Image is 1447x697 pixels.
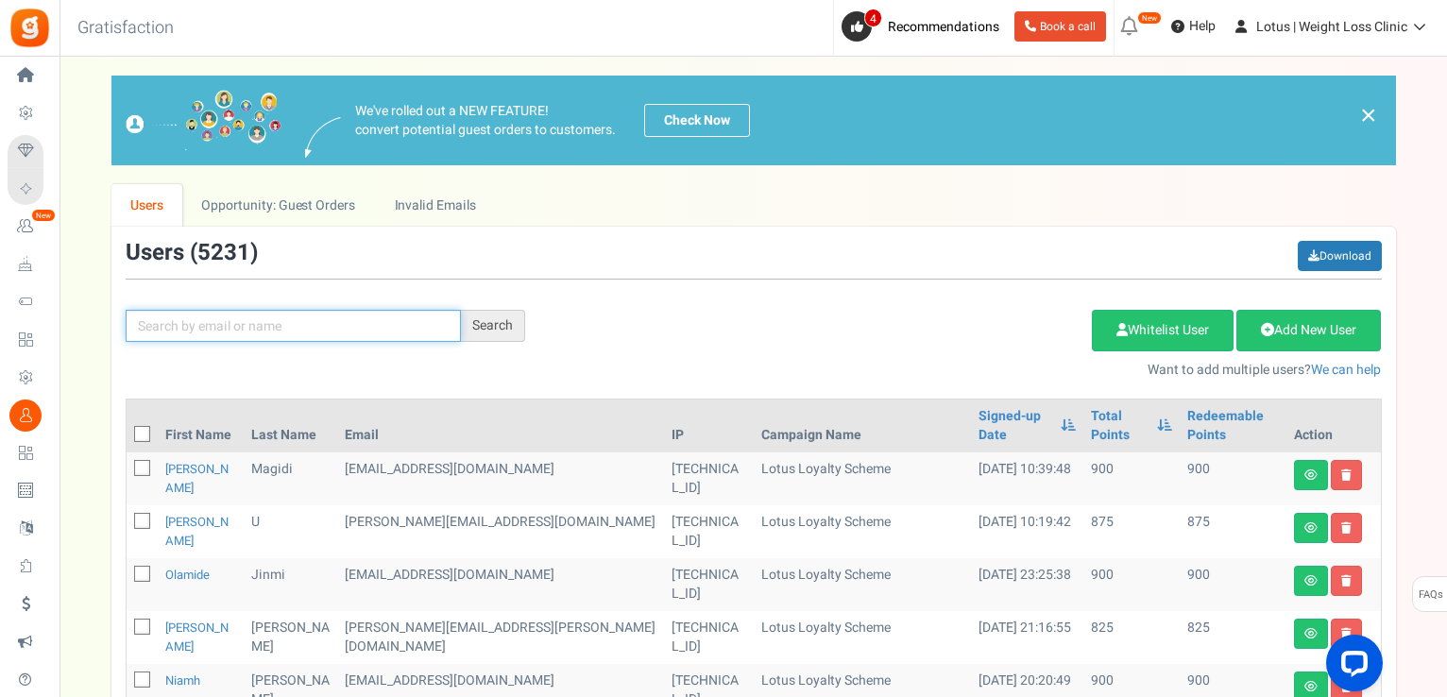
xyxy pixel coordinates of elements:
i: View details [1304,681,1318,692]
td: [TECHNICAL_ID] [664,452,754,505]
em: New [1137,11,1162,25]
span: 4 [864,8,882,27]
span: Lotus | Weight Loss Clinic [1256,17,1407,37]
a: Redeemable Points [1187,407,1279,445]
a: Check Now [644,104,750,137]
a: Olamide [165,566,210,584]
td: 825 [1180,611,1286,664]
td: 875 [1180,505,1286,558]
td: 875 [1083,505,1180,558]
td: 825 [1083,611,1180,664]
p: Want to add multiple users? [553,361,1382,380]
a: Whitelist User [1092,310,1234,351]
a: New [8,211,51,243]
i: View details [1304,628,1318,639]
td: customer [337,558,664,611]
span: Help [1184,17,1216,36]
a: Opportunity: Guest Orders [182,184,374,227]
a: × [1360,104,1377,127]
th: Campaign Name [754,399,971,452]
td: [DATE] 10:39:48 [971,452,1082,505]
h3: Gratisfaction [57,9,195,47]
i: Delete user [1341,522,1352,534]
a: Book a call [1014,11,1106,42]
th: IP [664,399,754,452]
td: [PERSON_NAME] [244,611,337,664]
p: We've rolled out a NEW FEATURE! convert potential guest orders to customers. [355,102,616,140]
a: [PERSON_NAME] [165,513,229,550]
a: Add New User [1236,310,1381,351]
a: Niamh [165,671,200,689]
th: First Name [158,399,245,452]
a: Help [1164,11,1223,42]
img: Gratisfaction [9,7,51,49]
td: [TECHNICAL_ID] [664,611,754,664]
img: images [305,117,341,158]
a: [PERSON_NAME] [165,460,229,497]
th: Last Name [244,399,337,452]
th: Action [1286,399,1381,452]
img: images [126,90,281,151]
td: Lotus Loyalty Scheme [754,505,971,558]
td: customer [337,505,664,558]
a: Download [1298,241,1382,271]
i: Delete user [1341,469,1352,481]
td: customer [337,452,664,505]
td: [TECHNICAL_ID] [664,505,754,558]
h3: Users ( ) [126,241,258,265]
input: Search by email or name [126,310,461,342]
td: [TECHNICAL_ID] [664,558,754,611]
td: Lotus Loyalty Scheme [754,611,971,664]
td: Jinmi [244,558,337,611]
i: View details [1304,522,1318,534]
i: View details [1304,575,1318,586]
a: Total Points [1091,407,1148,445]
th: Email [337,399,664,452]
em: New [31,209,56,222]
span: Recommendations [888,17,999,37]
div: Search [461,310,525,342]
td: [DATE] 10:19:42 [971,505,1082,558]
a: [PERSON_NAME] [165,619,229,655]
td: Lotus Loyalty Scheme [754,558,971,611]
td: Magidi [244,452,337,505]
i: View details [1304,469,1318,481]
a: We can help [1311,360,1381,380]
td: U [244,505,337,558]
a: Signed-up Date [979,407,1050,445]
td: 900 [1180,452,1286,505]
span: 5231 [197,236,250,269]
td: 900 [1083,452,1180,505]
td: Lotus Loyalty Scheme [754,452,971,505]
td: [DATE] 23:25:38 [971,558,1082,611]
td: 900 [1180,558,1286,611]
i: Delete user [1341,575,1352,586]
td: 900 [1083,558,1180,611]
a: Invalid Emails [375,184,495,227]
a: 4 Recommendations [842,11,1007,42]
td: customer [337,611,664,664]
a: Users [111,184,183,227]
td: [DATE] 21:16:55 [971,611,1082,664]
span: FAQs [1418,577,1443,613]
